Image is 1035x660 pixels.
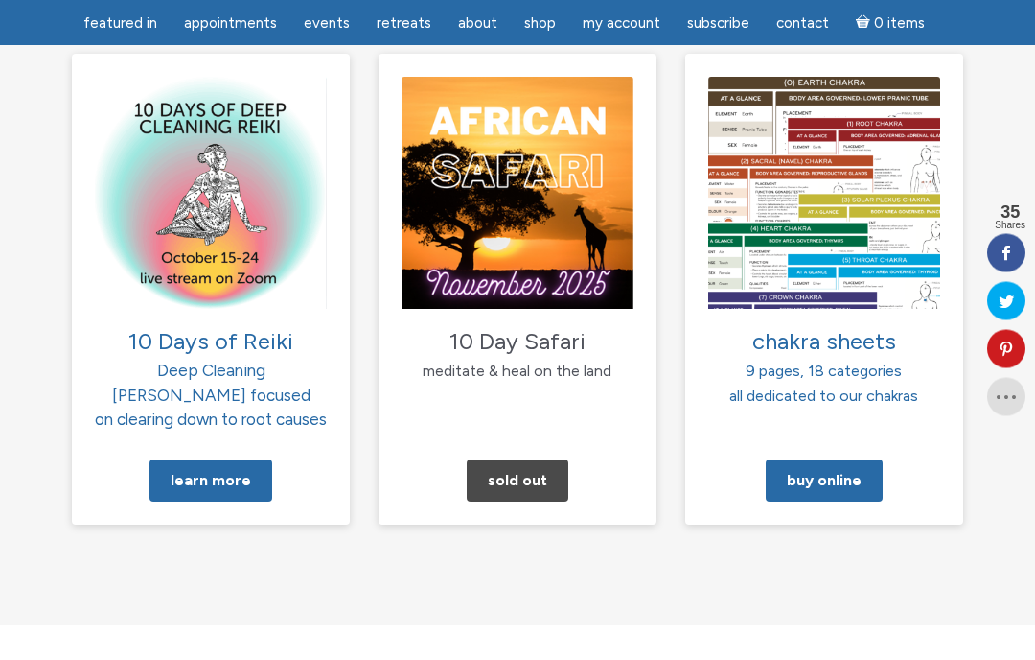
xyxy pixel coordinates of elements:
span: 10 Days of Reiki [128,328,293,356]
a: Subscribe [676,5,761,42]
a: Learn More [149,460,272,503]
a: About [447,5,509,42]
a: Sold Out [467,460,568,503]
span: Appointments [184,14,277,32]
span: Deep Cleaning [PERSON_NAME] focused [112,335,310,406]
a: Cart0 items [844,3,936,42]
span: chakra sheets [752,328,896,356]
span: About [458,14,497,32]
span: featured in [83,14,157,32]
span: meditate & heal on the land [423,363,611,381]
span: Contact [776,14,829,32]
a: Contact [765,5,840,42]
a: Appointments [172,5,288,42]
span: Events [304,14,350,32]
a: Buy Online [766,460,883,503]
span: on clearing down to root causes [95,411,327,430]
a: Events [292,5,361,42]
a: My Account [571,5,672,42]
span: My Account [583,14,660,32]
span: 0 items [874,16,925,31]
span: 35 [995,203,1025,221]
span: 9 pages, 18 categories [746,363,902,381]
span: Shop [524,14,556,32]
span: Subscribe [687,14,749,32]
span: 10 Day Safari [449,328,586,356]
span: Shares [995,221,1025,230]
span: Retreats [377,14,431,32]
a: featured in [72,5,169,42]
i: Cart [856,14,874,32]
a: Retreats [365,5,443,42]
a: Shop [513,5,567,42]
span: all dedicated to our chakras [729,388,918,406]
